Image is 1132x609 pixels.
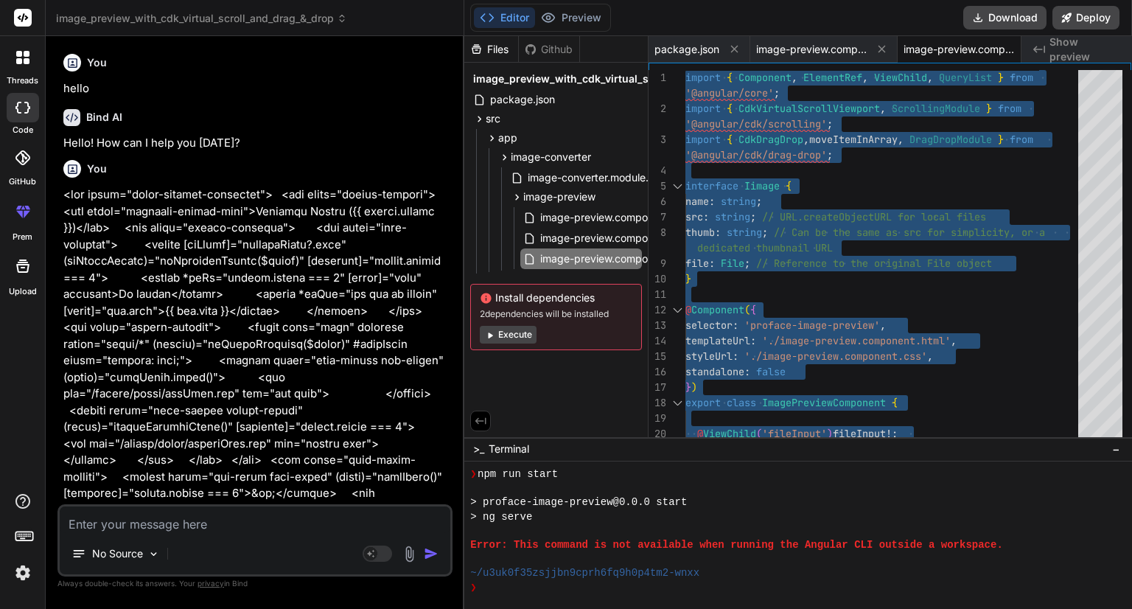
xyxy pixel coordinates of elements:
span: Component [691,303,744,316]
span: ; [774,86,780,100]
span: // Reference to the original File object [756,257,992,270]
button: Execute [480,326,537,344]
span: } [685,272,691,285]
span: 2 dependencies will be installed [480,308,632,320]
span: image-preview [523,189,595,204]
div: 15 [649,349,666,364]
span: interface [685,179,738,192]
span: CdkVirtualScrollViewport [738,102,880,115]
span: Error: This command is not available when running the Angular CLI outside a workspace. [470,538,1002,552]
span: ) [827,427,833,440]
span: '@angular/cdk/drag-drop' [685,148,827,161]
span: Terminal [489,442,529,456]
div: Github [519,42,579,57]
span: : [733,349,738,363]
span: { [750,303,756,316]
p: No Source [92,546,143,561]
span: } [986,102,992,115]
span: ~/u3uk0f35zsjjbn9cprh6fq9h0p4tm2-wnxx [470,566,699,580]
span: >_ [473,442,484,456]
span: from [1010,71,1033,84]
span: ImagePreviewComponent [762,396,886,409]
span: package.json [654,42,719,57]
span: , [880,319,886,332]
span: @ [697,427,703,440]
span: Install dependencies [480,290,632,305]
div: 1 [649,70,666,86]
span: @ [685,303,691,316]
span: Show preview [1049,35,1120,64]
span: image_preview_with_cdk_virtual_scroll_and_drag_&_drop [473,72,766,86]
button: Editor [474,7,535,28]
span: } [998,133,1004,146]
span: , [862,71,868,84]
div: 14 [649,333,666,349]
span: , [803,133,809,146]
span: import [685,133,721,146]
span: ; [756,195,762,208]
span: class [727,396,756,409]
span: ) [691,380,697,394]
label: code [13,124,33,136]
span: ❯ [470,581,478,595]
div: Click to collapse the range. [668,302,687,318]
div: 8 [649,225,666,240]
span: { [727,102,733,115]
span: − [1112,442,1120,456]
span: ; [750,210,756,223]
div: 11 [649,287,666,302]
span: : [744,365,750,378]
div: 2 [649,101,666,116]
span: package.json [489,91,556,108]
div: 6 [649,194,666,209]
span: moveItemInArray [809,133,898,146]
span: image-converter.module.ts [526,169,659,187]
span: ; [827,148,833,161]
span: ViewChild [703,427,756,440]
span: '@angular/core' [685,86,774,100]
div: Click to collapse the range. [668,395,687,411]
span: thumb [685,226,715,239]
span: { [727,71,733,84]
div: 4 [649,163,666,178]
span: privacy [198,579,224,588]
span: standalone [685,365,744,378]
img: icon [424,546,439,561]
span: // Can be the same as src for simplicity, or a [774,226,1045,239]
span: Component [738,71,792,84]
label: GitHub [9,175,36,188]
div: 13 [649,318,666,333]
button: − [1109,437,1123,461]
span: string [715,210,750,223]
span: ❯ [470,467,478,481]
span: npm run start [478,467,558,481]
span: : [750,334,756,347]
img: attachment [401,546,418,563]
label: threads [7,74,38,87]
span: , [927,71,933,84]
span: from [1010,133,1033,146]
span: false [756,365,786,378]
span: 'proface-image-preview' [744,319,880,332]
span: } [998,71,1004,84]
span: { [727,133,733,146]
span: import [685,102,721,115]
span: !: [886,427,898,440]
span: : [733,319,738,332]
span: 'fileInput' [762,427,827,440]
label: prem [13,231,32,243]
span: image-preview.component.html [756,42,867,57]
button: Deploy [1052,6,1119,29]
span: > ng serve [470,510,532,524]
span: fileInput [833,427,886,440]
label: Upload [9,285,37,298]
span: image-preview.component.ts [904,42,1014,57]
span: image-converter [511,150,591,164]
span: from [998,102,1021,115]
div: 12 [649,302,666,318]
span: ScrollingModule [892,102,980,115]
span: : [715,226,721,239]
span: CdkDragDrop [738,133,803,146]
div: 7 [649,209,666,225]
div: Click to collapse the range. [668,178,687,194]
